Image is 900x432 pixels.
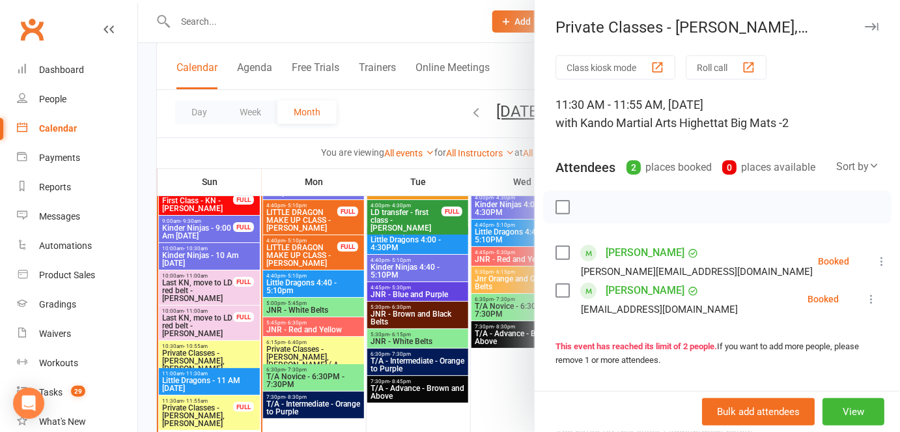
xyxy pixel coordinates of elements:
[606,280,684,301] a: [PERSON_NAME]
[17,261,137,290] a: Product Sales
[17,319,137,349] a: Waivers
[39,211,80,222] div: Messages
[39,123,77,134] div: Calendar
[39,328,71,339] div: Waivers
[555,158,615,177] div: Attendees
[555,340,879,367] div: If you want to add more people, please remove 1 or more attendees.
[555,96,879,132] div: 11:30 AM - 11:55 AM, [DATE]
[39,270,95,280] div: Product Sales
[39,416,86,427] div: What's New
[581,263,813,280] div: [PERSON_NAME][EMAIL_ADDRESS][DOMAIN_NAME]
[39,182,71,192] div: Reports
[722,160,737,175] div: 0
[16,13,48,46] a: Clubworx
[535,18,900,36] div: Private Classes - [PERSON_NAME], [PERSON_NAME]
[17,378,137,407] a: Tasks 29
[606,242,684,263] a: [PERSON_NAME]
[17,55,137,85] a: Dashboard
[836,158,879,175] div: Sort by
[17,143,137,173] a: Payments
[555,116,718,130] span: with Kando Martial Arts Highett
[722,158,815,177] div: places available
[17,85,137,114] a: People
[39,94,66,104] div: People
[626,160,641,175] div: 2
[686,55,766,79] button: Roll call
[39,387,63,397] div: Tasks
[818,257,849,266] div: Booked
[39,358,78,368] div: Workouts
[39,240,92,251] div: Automations
[808,295,839,304] div: Booked
[17,231,137,261] a: Automations
[718,116,789,130] span: at Big Mats -2
[17,114,137,143] a: Calendar
[581,301,738,318] div: [EMAIL_ADDRESS][DOMAIN_NAME]
[71,386,85,397] span: 29
[555,341,717,351] strong: This event has reached its limit of 2 people.
[39,65,84,75] div: Dashboard
[17,349,137,378] a: Workouts
[13,388,44,419] div: Open Intercom Messenger
[626,158,712,177] div: places booked
[17,202,137,231] a: Messages
[823,398,884,425] button: View
[17,173,137,202] a: Reports
[17,290,137,319] a: Gradings
[702,398,815,425] button: Bulk add attendees
[39,299,76,310] div: Gradings
[39,152,80,163] div: Payments
[555,55,675,79] button: Class kiosk mode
